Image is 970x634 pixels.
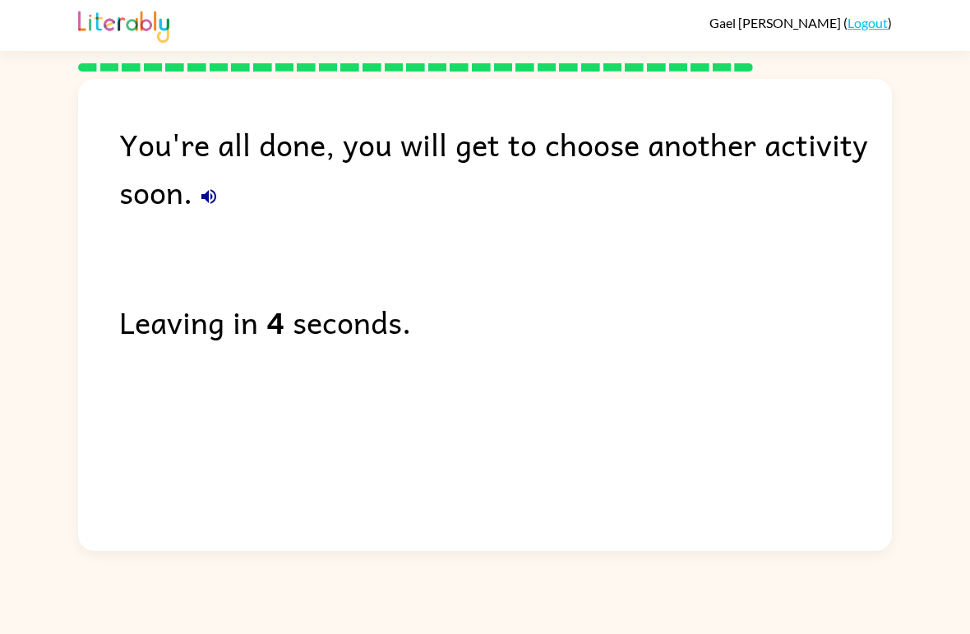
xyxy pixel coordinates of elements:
[709,15,843,30] span: Gael [PERSON_NAME]
[119,120,892,215] div: You're all done, you will get to choose another activity soon.
[848,15,888,30] a: Logout
[266,298,284,345] b: 4
[709,15,892,30] div: ( )
[119,298,892,345] div: Leaving in seconds.
[78,7,169,43] img: Literably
